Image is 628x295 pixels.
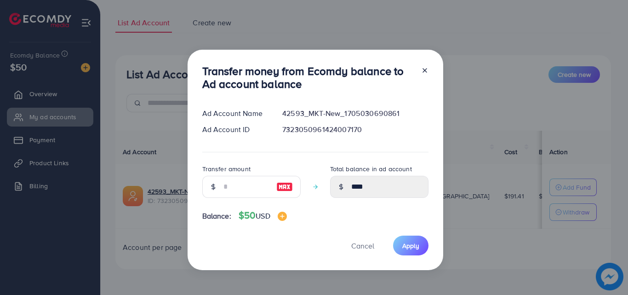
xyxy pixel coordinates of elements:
[393,236,428,255] button: Apply
[275,108,435,119] div: 42593_MKT-New_1705030690861
[195,124,275,135] div: Ad Account ID
[202,164,251,174] label: Transfer amount
[340,236,386,255] button: Cancel
[402,241,419,250] span: Apply
[276,181,293,192] img: image
[202,211,231,221] span: Balance:
[278,212,287,221] img: image
[351,241,374,251] span: Cancel
[330,164,412,174] label: Total balance in ad account
[202,64,414,91] h3: Transfer money from Ecomdy balance to Ad account balance
[195,108,275,119] div: Ad Account Name
[275,124,435,135] div: 7323050961424007170
[256,211,270,221] span: USD
[239,210,287,221] h4: $50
